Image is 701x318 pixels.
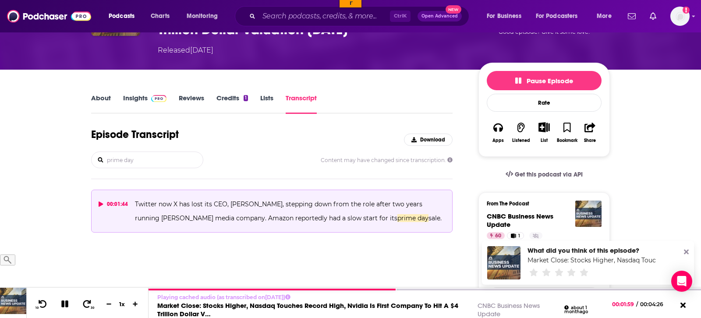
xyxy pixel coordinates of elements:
[397,214,428,222] span: prime day
[624,9,639,24] a: Show notifications dropdown
[103,9,146,23] button: open menu
[46,4,117,15] input: ASIN, PO, Alias, + more...
[487,201,595,207] h3: From The Podcast
[109,10,135,22] span: Podcasts
[564,305,606,314] div: about 1 month ago
[179,94,204,114] a: Reviews
[106,152,203,168] input: Search transcript...
[487,232,505,239] a: 60
[533,117,556,148] div: Show More ButtonList
[259,9,390,23] input: Search podcasts, credits, & more...
[487,94,602,112] div: Rate
[499,164,590,185] a: Get this podcast via API
[638,301,672,307] span: 00:04:26
[145,9,175,23] a: Charts
[149,9,164,15] a: Copy
[487,117,510,148] button: Apps
[421,14,458,18] span: Open Advanced
[530,9,591,23] button: open menu
[512,138,530,143] div: Listened
[21,3,32,14] img: hlodeiro
[428,214,442,222] span: sale.
[487,71,602,90] button: Pause Episode
[528,246,656,254] div: What did you think of this episode?
[670,7,690,26] button: Show profile menu
[187,10,218,22] span: Monitoring
[487,246,520,279] img: Market Close: Stocks Higher, Nasdaq Touches Record High, Nvidia Is First Company To Hit A $4 Tril...
[99,197,128,211] div: 00:01:44
[321,157,453,163] span: Content may have changed since transcription.
[91,128,179,141] h1: Episode Transcript
[495,232,501,240] span: 60
[158,45,213,56] div: Released [DATE]
[7,8,91,25] img: Podchaser - Follow, Share and Rate Podcasts
[481,9,532,23] button: open menu
[597,10,612,22] span: More
[671,271,692,292] div: Open Intercom Messenger
[151,10,170,22] span: Charts
[557,138,577,143] div: Bookmark
[135,200,424,222] span: Twitter now X has lost its CEO, [PERSON_NAME], stepping down from the role after two years runnin...
[670,7,690,26] span: Logged in as HLodeiro
[446,5,461,14] span: New
[507,232,524,239] a: 1
[151,95,166,102] img: Podchaser Pro
[646,9,660,24] a: Show notifications dropdown
[404,134,453,146] button: Download
[518,232,520,240] span: 1
[478,301,540,318] a: CNBC Business News Update
[579,117,602,148] button: Share
[91,190,453,233] button: 00:01:44Twitter now X has lost its CEO, [PERSON_NAME], stepping down from the role after two year...
[135,9,149,15] a: View
[216,94,248,114] a: Credits1
[164,9,178,15] a: Clear
[157,301,458,318] a: Market Close: Stocks Higher, Nasdaq Touches Record High, Nvidia Is First Company To Hit A $4 Tril...
[79,299,96,310] button: 30
[244,95,248,101] div: 1
[286,94,317,114] a: Transcript
[492,138,504,143] div: Apps
[135,2,177,9] input: ASIN
[420,137,445,143] span: Download
[260,94,273,114] a: Lists
[515,171,583,178] span: Get this podcast via API
[591,9,623,23] button: open menu
[575,201,602,227] img: CNBC Business News Update
[515,77,573,85] span: Pause Episode
[670,7,690,26] img: User Profile
[612,301,636,307] span: 00:01:59
[91,306,94,310] span: 30
[487,10,521,22] span: For Business
[123,94,166,114] a: InsightsPodchaser Pro
[35,306,39,310] span: 10
[510,117,532,148] button: Listened
[584,138,596,143] div: Share
[636,301,638,307] span: /
[243,6,478,26] div: Search podcasts, credits, & more...
[157,294,606,300] p: Playing cached audio (as transcribed on [DATE] )
[91,94,111,114] a: About
[541,138,548,143] div: List
[535,122,553,132] button: Show More Button
[181,9,229,23] button: open menu
[34,299,50,310] button: 10
[487,212,553,229] a: CNBC Business News Update
[556,117,578,148] button: Bookmark
[115,300,130,307] div: 1 x
[536,10,578,22] span: For Podcasters
[418,11,462,21] button: Open AdvancedNew
[390,11,411,22] span: Ctrl K
[683,7,690,14] svg: Add a profile image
